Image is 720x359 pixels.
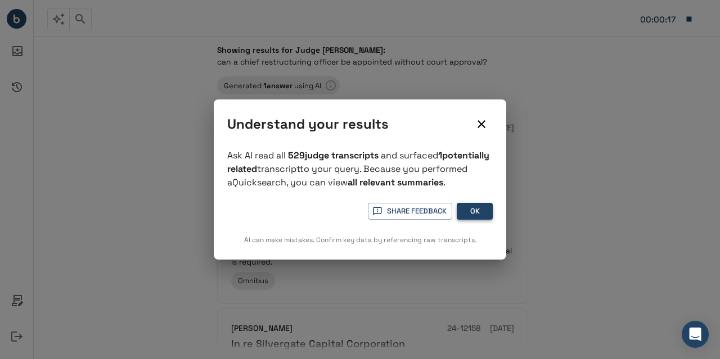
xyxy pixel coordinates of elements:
p: Ask AI read all and surfaced transcript to your query. Because you performed a Quick search, you ... [227,149,493,189]
b: all relevant summaries [348,176,443,188]
a: Share Feedback [368,203,452,220]
span: AI can make mistakes. Confirm key data by referencing raw transcripts. [244,235,476,244]
button: OK [457,203,493,220]
b: 529 judge transcript s [288,149,379,161]
button: close [470,113,493,135]
h5: Understand your results [227,115,470,133]
div: Open Intercom Messenger [682,321,709,348]
b: 1 potentially related [227,149,489,175]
